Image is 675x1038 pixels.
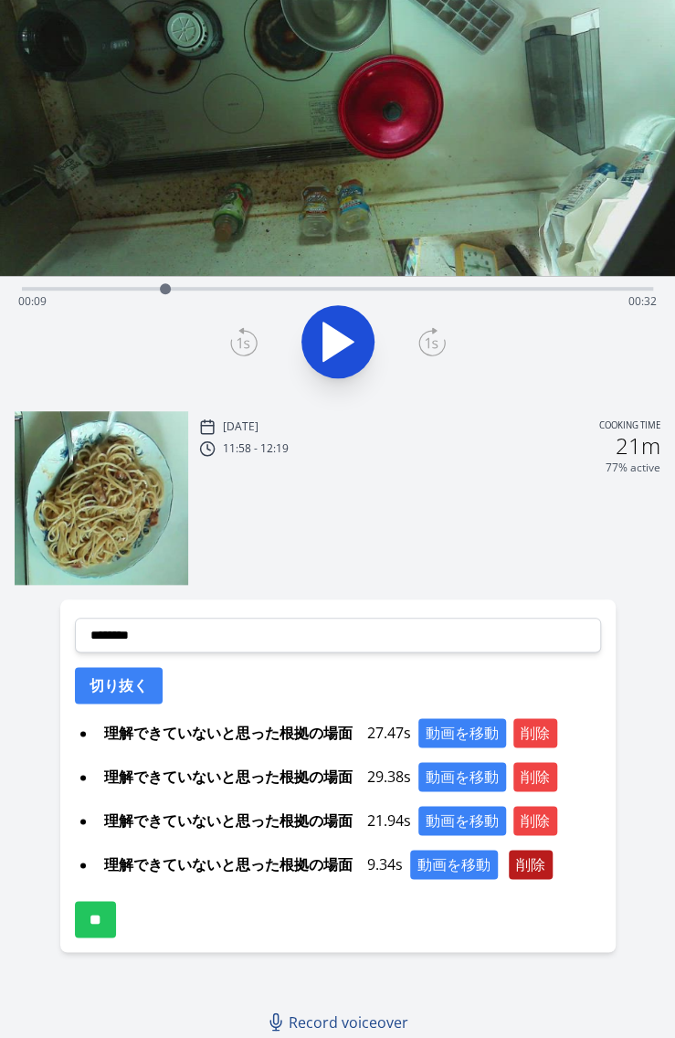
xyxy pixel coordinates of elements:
span: 理解できていないと思った根拠の場面 [97,718,360,747]
span: 00:09 [18,293,47,309]
span: 理解できていないと思った根拠の場面 [97,806,360,835]
span: 理解できていないと思った根拠の場面 [97,762,360,791]
div: 9.34s [97,850,601,879]
div: 27.47s [97,718,601,747]
button: 削除 [513,762,557,791]
p: Cooking time [599,418,660,435]
span: 00:32 [628,293,657,309]
span: 理解できていないと思った根拠の場面 [97,850,360,879]
button: 削除 [509,850,553,879]
h2: 21m [616,435,660,457]
button: 動画を移動 [418,806,506,835]
button: 削除 [513,806,557,835]
div: 29.38s [97,762,601,791]
p: 11:58 - 12:19 [223,441,289,456]
button: 削除 [513,718,557,747]
button: 動画を移動 [418,762,506,791]
button: 切り抜く [75,667,163,704]
button: 動画を移動 [418,718,506,747]
span: Record voiceover [289,1011,408,1033]
img: 250826025850_thumb.jpeg [15,411,188,585]
p: [DATE] [223,419,258,434]
div: 21.94s [97,806,601,835]
p: 77% active [606,461,660,475]
button: 動画を移動 [410,850,498,879]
